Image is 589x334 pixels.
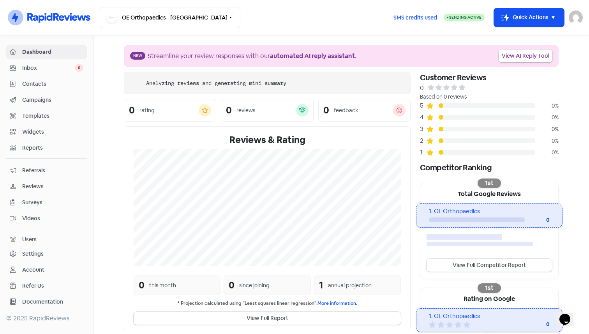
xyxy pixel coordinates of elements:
[100,7,240,28] button: OE Orthopaedics - [GEOGRAPHIC_DATA]
[319,278,323,292] div: 1
[6,279,87,293] a: Refer Us
[22,112,83,120] span: Templates
[556,303,581,326] iframe: chat widget
[22,282,83,290] span: Refer Us
[420,101,426,110] div: 5
[535,102,559,110] div: 0%
[270,52,355,60] b: automated AI reply assistant
[22,235,37,244] div: Users
[317,300,357,306] a: More information.
[569,11,583,25] img: User
[148,51,356,61] div: Streamline your review responses with our .
[6,93,87,107] a: Campaigns
[6,195,87,210] a: Surveys
[420,162,559,173] div: Competitor Ranking
[22,48,83,56] span: Dashboard
[149,281,176,290] div: this month
[6,179,87,194] a: Reviews
[6,211,87,226] a: Videos
[387,13,444,21] a: SMS credits used
[444,13,485,22] a: Sending Active
[449,15,481,20] span: Sending Active
[139,106,155,115] div: rating
[6,125,87,139] a: Widgets
[494,8,564,27] button: Quick Actions
[22,166,83,175] span: Referrals
[429,312,549,321] div: 1. OE Orthopaedics
[236,106,255,115] div: reviews
[535,137,559,145] div: 0%
[22,182,83,191] span: Reviews
[420,113,426,122] div: 4
[6,247,87,261] a: Settings
[130,52,145,60] span: New
[221,99,313,122] a: 0reviews
[226,106,232,115] div: 0
[22,64,75,72] span: Inbox
[328,281,372,290] div: annual projection
[420,93,559,101] div: Based on 0 reviews
[518,320,550,329] div: 0
[139,278,145,292] div: 0
[6,263,87,277] a: Account
[6,109,87,123] a: Templates
[134,300,401,307] small: * Projection calculated using "Least squares linear regression".
[6,232,87,247] a: Users
[334,106,358,115] div: feedback
[420,72,559,83] div: Customer Reviews
[239,281,270,290] div: since joining
[6,45,87,59] a: Dashboard
[22,198,83,207] span: Surveys
[134,133,401,147] div: Reviews & Rating
[22,80,83,88] span: Contacts
[6,141,87,155] a: Reports
[146,79,286,87] div: Analyzing reviews and generating mini summary
[525,216,550,224] div: 0
[427,259,552,272] a: View Full Competitor Report
[420,136,426,145] div: 2
[420,83,424,93] div: 0
[75,64,83,72] span: 0
[6,295,87,309] a: Documentation
[229,278,235,292] div: 0
[535,148,559,157] div: 0%
[429,207,549,216] div: 1. OE Orthopaedics
[124,99,216,122] a: 0rating
[22,250,44,258] div: Settings
[6,77,87,91] a: Contacts
[318,99,411,122] a: 0feedback
[478,283,501,293] div: 1st
[22,96,83,104] span: Campaigns
[499,49,552,62] a: View AI Reply Tool
[129,106,135,115] div: 0
[22,298,83,306] span: Documentation
[420,288,558,308] div: Rating on Google
[6,163,87,178] a: Referrals
[535,113,559,122] div: 0%
[420,148,426,157] div: 1
[22,128,83,136] span: Widgets
[323,106,329,115] div: 0
[535,125,559,133] div: 0%
[420,124,426,134] div: 3
[6,61,87,75] a: Inbox 0
[393,14,437,22] span: SMS credits used
[420,183,558,203] div: Total Google Reviews
[22,144,83,152] span: Reports
[22,266,44,274] div: Account
[134,312,401,325] button: View Full Report
[22,214,83,223] span: Videos
[6,314,87,323] div: © 2025 RapidReviews
[478,178,501,188] div: 1st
